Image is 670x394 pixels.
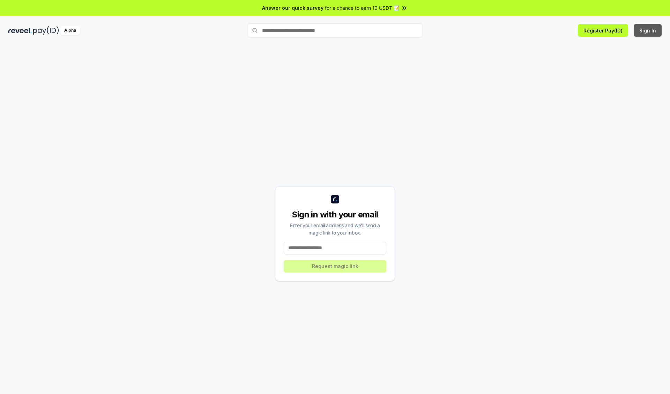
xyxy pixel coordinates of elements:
[578,24,628,37] button: Register Pay(ID)
[8,26,32,35] img: reveel_dark
[331,195,339,203] img: logo_small
[33,26,59,35] img: pay_id
[325,4,400,12] span: for a chance to earn 10 USDT 📝
[262,4,323,12] span: Answer our quick survey
[284,222,386,236] div: Enter your email address and we’ll send a magic link to your inbox.
[634,24,662,37] button: Sign In
[284,209,386,220] div: Sign in with your email
[60,26,80,35] div: Alpha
